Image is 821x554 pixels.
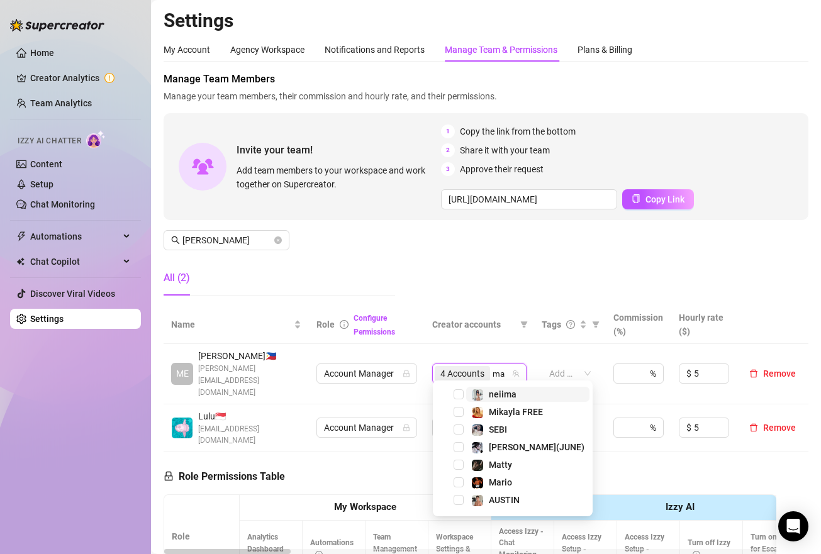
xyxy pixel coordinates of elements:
[30,179,53,189] a: Setup
[30,68,131,88] a: Creator Analytics exclamation-circle
[489,495,520,505] span: AUSTIN
[334,501,396,512] strong: My Workspace
[589,315,602,334] span: filter
[164,43,210,57] div: My Account
[489,407,543,417] span: Mikayla FREE
[164,306,309,344] th: Name
[30,226,120,247] span: Automations
[472,442,483,453] img: MAGGIE(JUNE)
[172,418,193,438] img: Lulu
[324,418,410,437] span: Account Manager
[778,511,808,541] div: Open Intercom Messenger
[441,125,455,138] span: 1
[454,477,464,487] span: Select tree node
[454,407,464,417] span: Select tree node
[645,194,684,204] span: Copy Link
[749,423,758,432] span: delete
[763,423,796,433] span: Remove
[316,319,335,330] span: Role
[164,469,285,484] h5: Role Permissions Table
[472,424,483,436] img: SEBI
[606,306,671,344] th: Commission (%)
[237,142,441,158] span: Invite your team!
[744,420,801,435] button: Remove
[592,321,600,328] span: filter
[30,252,120,272] span: Chat Copilot
[432,318,515,331] span: Creator accounts
[472,477,483,489] img: Mario
[16,231,26,241] span: thunderbolt
[454,424,464,435] span: Select tree node
[164,9,808,33] h2: Settings
[520,321,528,328] span: filter
[542,318,561,331] span: Tags
[518,315,530,334] span: filter
[454,389,464,399] span: Select tree node
[30,98,92,108] a: Team Analytics
[325,43,425,57] div: Notifications and Reports
[749,369,758,378] span: delete
[632,194,640,203] span: copy
[86,130,106,148] img: AI Chatter
[182,233,272,247] input: Search members
[512,370,520,377] span: team
[16,257,25,266] img: Chat Copilot
[472,495,483,506] img: AUSTIN
[435,366,490,381] span: 4 Accounts
[164,270,190,285] div: All (2)
[198,363,301,399] span: [PERSON_NAME][EMAIL_ADDRESS][DOMAIN_NAME]
[10,19,104,31] img: logo-BBDzfeDw.svg
[666,501,695,512] strong: Izzy AI
[622,189,694,209] button: Copy Link
[30,159,62,169] a: Content
[671,306,737,344] th: Hourly rate ($)
[489,389,517,399] span: neiima
[445,43,557,57] div: Manage Team & Permissions
[472,460,483,471] img: Matty
[30,48,54,58] a: Home
[171,236,180,245] span: search
[237,163,436,191] span: Add team members to your workspace and work together on Supercreator.
[198,349,301,363] span: [PERSON_NAME] 🇵🇭
[198,423,301,447] span: [EMAIL_ADDRESS][DOMAIN_NAME]
[340,320,349,329] span: info-circle
[403,424,410,431] span: lock
[164,72,808,87] span: Manage Team Members
[460,162,544,176] span: Approve their request
[489,442,584,452] span: [PERSON_NAME](JUNE)
[18,135,81,147] span: Izzy AI Chatter
[230,43,304,57] div: Agency Workspace
[472,407,483,418] img: Mikayla FREE
[744,366,801,381] button: Remove
[566,320,575,329] span: question-circle
[30,314,64,324] a: Settings
[460,125,576,138] span: Copy the link from the bottom
[489,477,512,487] span: Mario
[198,409,301,423] span: Lulu 🇸🇬
[176,367,189,380] span: ME
[454,495,464,505] span: Select tree node
[578,43,632,57] div: Plans & Billing
[171,318,291,331] span: Name
[30,199,95,209] a: Chat Monitoring
[30,289,115,299] a: Discover Viral Videos
[763,368,796,379] span: Remove
[489,424,507,435] span: SEBI
[403,370,410,377] span: lock
[164,471,174,481] span: lock
[441,143,455,157] span: 2
[489,460,512,470] span: Matty
[472,389,483,401] img: neiima
[354,314,395,336] a: Configure Permissions
[441,162,455,176] span: 3
[164,89,808,103] span: Manage your team members, their commission and hourly rate, and their permissions.
[454,442,464,452] span: Select tree node
[454,460,464,470] span: Select tree node
[324,364,410,383] span: Account Manager
[274,236,282,244] button: close-circle
[460,143,550,157] span: Share it with your team
[440,367,484,380] span: 4 Accounts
